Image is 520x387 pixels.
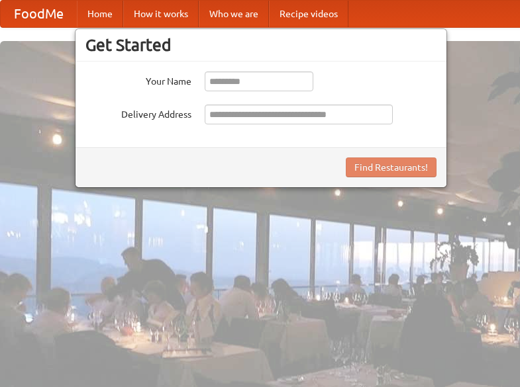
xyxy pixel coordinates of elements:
[85,71,191,88] label: Your Name
[77,1,123,27] a: Home
[123,1,199,27] a: How it works
[85,35,437,55] h3: Get Started
[85,105,191,121] label: Delivery Address
[346,157,437,177] button: Find Restaurants!
[269,1,348,27] a: Recipe videos
[1,1,77,27] a: FoodMe
[199,1,269,27] a: Who we are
